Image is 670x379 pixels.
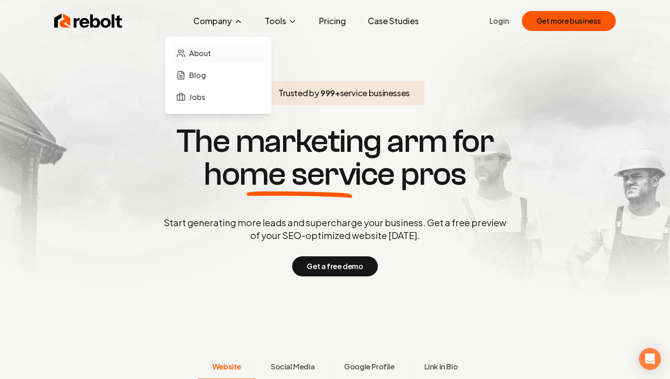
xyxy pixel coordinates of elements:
[258,12,304,30] button: Tools
[173,44,264,62] a: About
[344,361,394,372] span: Google Profile
[361,12,426,30] a: Case Studies
[186,12,250,30] button: Company
[54,12,123,30] img: Rebolt Logo
[189,70,206,81] span: Blog
[335,88,340,98] span: +
[340,88,410,98] span: service businesses
[320,87,335,99] span: 999
[173,66,264,84] a: Blog
[204,158,395,191] span: home service
[173,88,264,106] a: Jobs
[312,12,353,30] a: Pricing
[490,16,509,26] a: Login
[271,361,314,372] span: Social Media
[189,48,211,59] span: About
[162,216,508,242] p: Start generating more leads and supercharge your business. Get a free preview of your SEO-optimiz...
[278,88,319,98] span: Trusted by
[116,125,554,191] h1: The marketing arm for pros
[639,348,661,370] div: Open Intercom Messenger
[424,361,458,372] span: Link in Bio
[189,92,205,103] span: Jobs
[212,361,241,372] span: Website
[522,11,616,31] button: Get more business
[292,256,377,276] button: Get a free demo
